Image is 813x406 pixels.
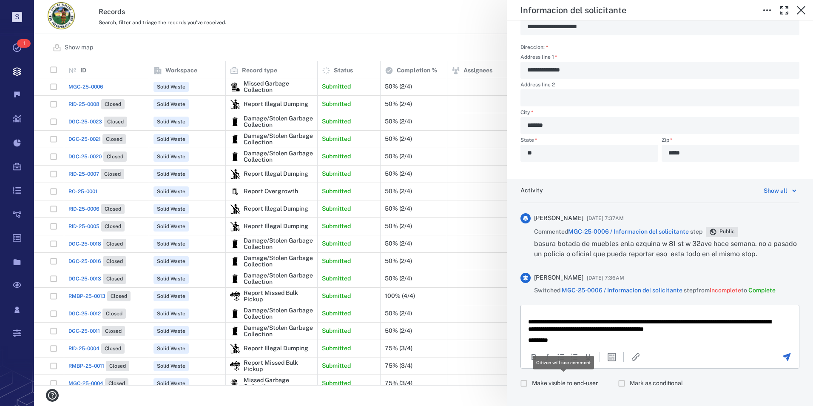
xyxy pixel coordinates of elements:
[534,214,583,223] span: [PERSON_NAME]
[718,228,736,235] span: Public
[534,286,776,295] span: Switched step from to
[520,54,799,62] label: Address line 1
[534,228,702,236] span: Commented step
[568,228,689,235] a: MGC-25-0006 / Informacion del solicitante
[19,6,37,14] span: Help
[793,2,810,19] button: Close
[520,375,605,392] div: Citizen will see comment
[520,18,799,35] div: Correo electronico:
[542,352,552,362] button: Italic
[583,352,593,362] button: Underline
[520,5,626,16] h5: Informacion del solicitante
[520,137,658,145] label: State
[631,352,641,362] button: Insert/edit link
[562,287,682,294] a: MGC-25-0006 / Informacion del solicitante
[662,137,799,145] label: Zip
[710,287,741,294] span: Incomplete
[17,39,31,48] span: 1
[618,375,690,392] div: Comment will be marked as non-final decision
[534,274,583,282] span: [PERSON_NAME]
[520,82,799,89] label: Address line 2
[546,44,548,50] span: required
[556,352,566,362] div: Bullet list
[12,12,22,22] p: S
[520,44,548,51] label: Direccion:
[607,352,617,362] button: Insert template
[587,273,624,283] span: [DATE] 7:36AM
[520,186,543,195] h6: Activity
[782,352,792,362] button: Send the comment
[533,356,594,369] div: Citizen will see comment
[630,379,683,388] span: Mark as conditional
[532,379,598,388] span: Make visible to end-user
[776,2,793,19] button: Toggle Fullscreen
[569,352,580,362] div: Numbered list
[587,213,624,223] span: [DATE] 7:37AM
[748,287,776,294] span: Complete
[534,239,799,259] p: basura botada de muebles enla ezquina w 81 st w 32ave hace semana. no a pasado un policia o ofici...
[521,305,799,345] iframe: Rich Text Area
[764,186,787,196] div: Show all
[520,110,799,117] label: City
[529,352,539,362] button: Bold
[759,2,776,19] button: Toggle to Edit Boxes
